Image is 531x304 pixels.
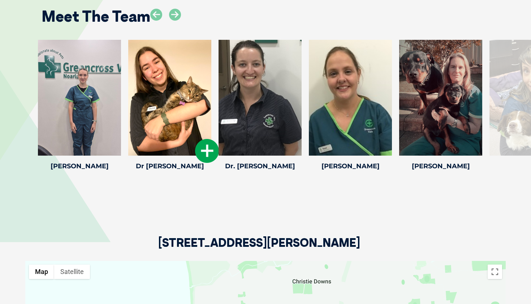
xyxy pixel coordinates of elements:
h4: [PERSON_NAME] [38,163,121,169]
button: Show satellite imagery [54,265,90,279]
h4: Dr. [PERSON_NAME] [219,163,302,169]
button: Show street map [29,265,54,279]
h2: [STREET_ADDRESS][PERSON_NAME] [158,237,360,261]
h4: [PERSON_NAME] [399,163,482,169]
button: Toggle fullscreen view [488,265,502,279]
h4: Dr [PERSON_NAME] [128,163,211,169]
h4: [PERSON_NAME] [309,163,392,169]
h2: Meet The Team [42,9,150,24]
